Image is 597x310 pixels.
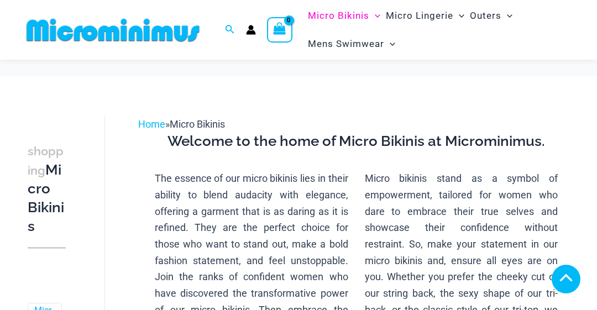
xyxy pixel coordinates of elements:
[138,118,225,130] span: »
[453,2,464,30] span: Menu Toggle
[501,2,512,30] span: Menu Toggle
[384,30,395,58] span: Menu Toggle
[138,118,165,130] a: Home
[467,2,515,30] a: OutersMenu ToggleMenu Toggle
[246,25,256,35] a: Account icon link
[22,18,204,43] img: MM SHOP LOGO FLAT
[386,2,453,30] span: Micro Lingerie
[470,2,501,30] span: Outers
[170,118,225,130] span: Micro Bikinis
[383,2,467,30] a: Micro LingerieMenu ToggleMenu Toggle
[369,2,380,30] span: Menu Toggle
[225,23,235,37] a: Search icon link
[267,17,292,43] a: View Shopping Cart, empty
[146,132,566,151] h3: Welcome to the home of Micro Bikinis at Microminimus.
[308,30,384,58] span: Mens Swimwear
[28,144,64,177] span: shopping
[305,2,383,30] a: Micro BikinisMenu ToggleMenu Toggle
[28,141,66,236] h3: Micro Bikinis
[308,2,369,30] span: Micro Bikinis
[305,30,398,58] a: Mens SwimwearMenu ToggleMenu Toggle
